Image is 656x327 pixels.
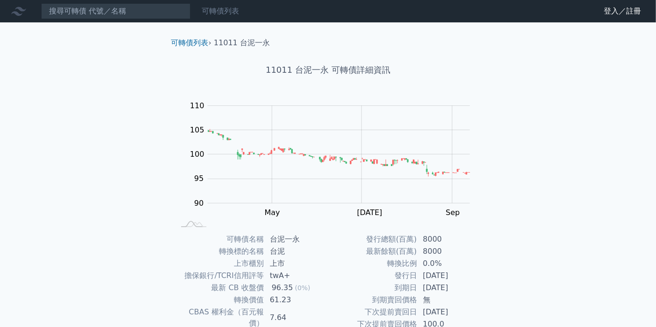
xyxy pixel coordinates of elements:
[175,294,264,306] td: 轉換價值
[41,3,190,19] input: 搜尋可轉債 代號／名稱
[417,306,481,318] td: [DATE]
[328,294,417,306] td: 到期賣回價格
[328,306,417,318] td: 下次提前賣回日
[357,208,382,217] tspan: [DATE]
[417,282,481,294] td: [DATE]
[264,245,328,257] td: 台泥
[190,150,205,159] tspan: 100
[175,282,264,294] td: 最新 CB 收盤價
[417,245,481,257] td: 8000
[328,233,417,245] td: 發行總額(百萬)
[265,208,280,217] tspan: May
[171,38,209,47] a: 可轉債列表
[190,101,205,110] tspan: 110
[175,257,264,270] td: 上市櫃別
[175,270,264,282] td: 擔保銀行/TCRI信用評等
[264,233,328,245] td: 台泥一永
[596,4,649,19] a: 登入／註冊
[194,174,204,183] tspan: 95
[164,63,493,77] h1: 11011 台泥一永 可轉債詳細資訊
[270,282,295,293] div: 96.35
[264,257,328,270] td: 上市
[328,245,417,257] td: 最新餘額(百萬)
[328,282,417,294] td: 到期日
[446,208,460,217] tspan: Sep
[417,233,481,245] td: 8000
[202,7,239,15] a: 可轉債列表
[264,294,328,306] td: 61.23
[194,199,204,208] tspan: 90
[295,284,310,292] span: (0%)
[185,101,484,217] g: Chart
[171,37,212,49] li: ›
[328,257,417,270] td: 轉換比例
[328,270,417,282] td: 發行日
[175,245,264,257] td: 轉換標的名稱
[264,270,328,282] td: twA+
[190,125,205,134] tspan: 105
[417,270,481,282] td: [DATE]
[214,37,270,49] li: 11011 台泥一永
[417,257,481,270] td: 0.0%
[175,233,264,245] td: 可轉債名稱
[417,294,481,306] td: 無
